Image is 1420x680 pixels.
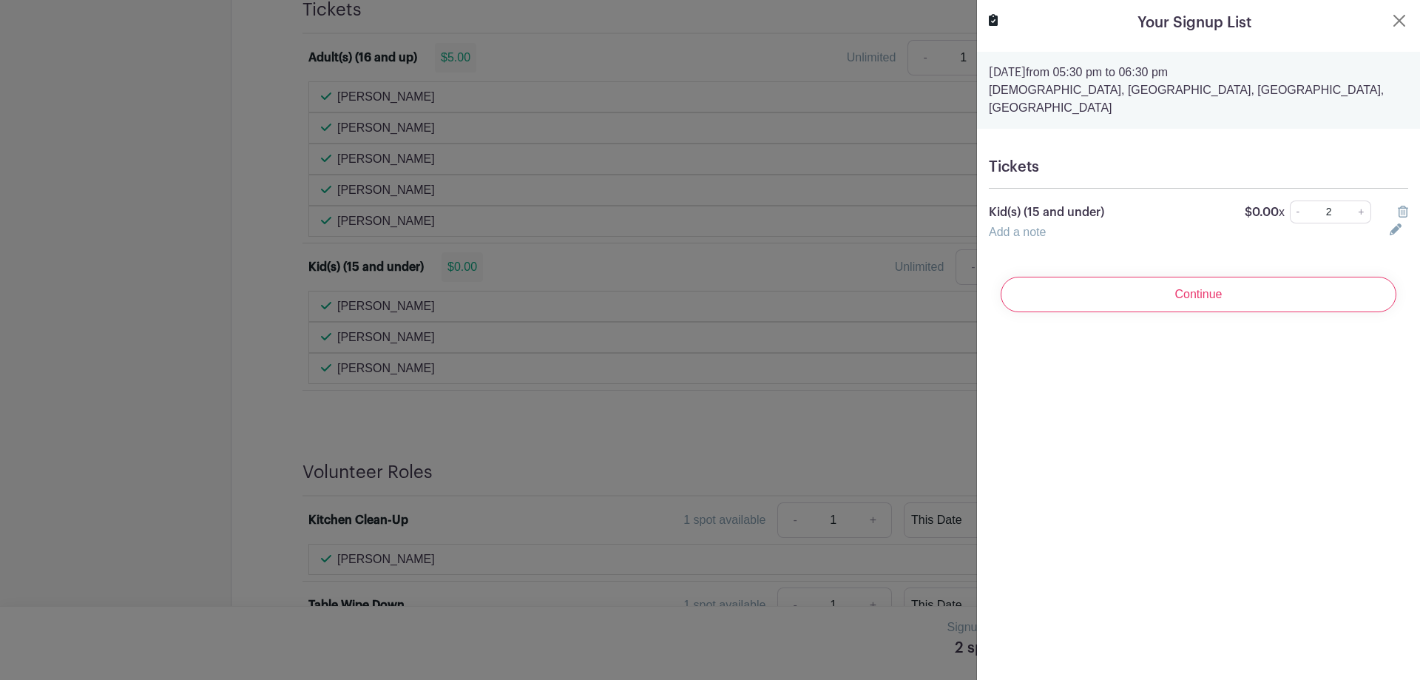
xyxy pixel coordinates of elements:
[989,64,1408,81] p: from 05:30 pm to 06:30 pm
[989,203,1226,221] p: Kid(s) (15 and under)
[1390,12,1408,30] button: Close
[1001,277,1396,312] input: Continue
[1352,201,1370,223] a: +
[989,81,1408,117] p: [DEMOGRAPHIC_DATA], [GEOGRAPHIC_DATA], [GEOGRAPHIC_DATA], [GEOGRAPHIC_DATA]
[1137,12,1251,34] h5: Your Signup List
[989,67,1026,78] strong: [DATE]
[989,226,1046,238] a: Add a note
[1279,206,1285,218] span: x
[1290,201,1306,223] a: -
[1245,203,1285,221] p: $0.00
[989,158,1408,176] h5: Tickets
